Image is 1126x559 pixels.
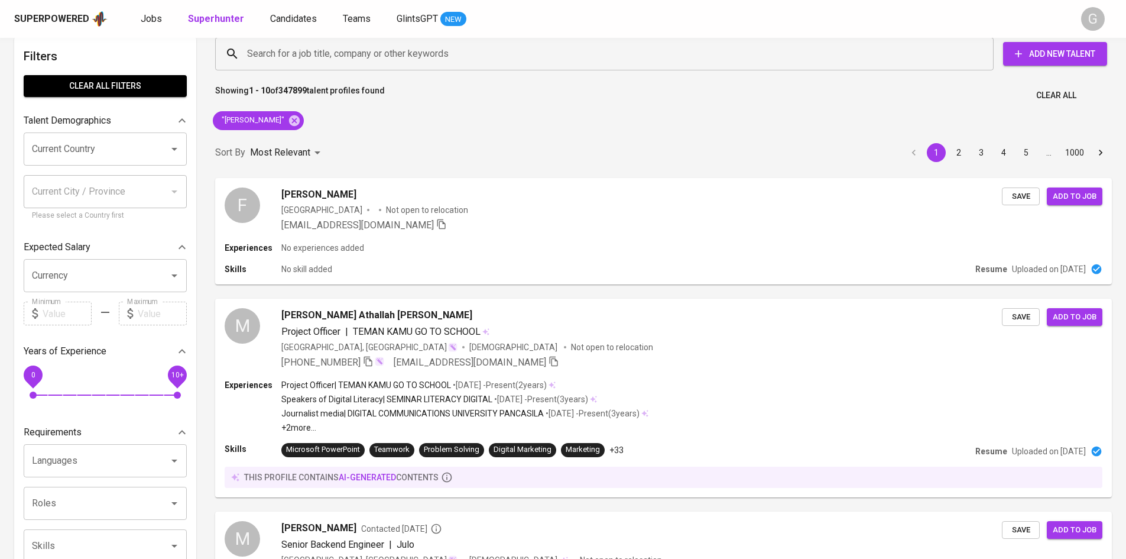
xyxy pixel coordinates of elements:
p: Resume [975,445,1007,457]
div: Superpowered [14,12,89,26]
a: Teams [343,12,373,27]
p: Experiences [225,242,281,254]
div: [GEOGRAPHIC_DATA] [281,204,362,216]
button: Open [166,267,183,284]
img: app logo [92,10,108,28]
div: … [1039,147,1058,159]
span: Save [1008,311,1034,324]
span: Add to job [1053,311,1096,324]
button: Go to page 5 [1017,143,1036,162]
p: Experiences [225,379,281,391]
span: [EMAIL_ADDRESS][DOMAIN_NAME] [281,219,434,231]
p: • [DATE] - Present ( 2 years ) [451,379,547,391]
button: Go to page 2 [949,143,968,162]
button: Add New Talent [1003,42,1107,66]
span: NEW [440,14,466,25]
p: • [DATE] - Present ( 3 years ) [544,408,640,419]
b: Superhunter [188,13,244,24]
span: Project Officer [281,326,340,337]
span: Candidates [270,13,317,24]
button: Clear All filters [24,75,187,97]
p: this profile contains contents [244,471,439,483]
a: Candidates [270,12,319,27]
p: Resume [975,263,1007,275]
p: Talent Demographics [24,114,111,128]
div: G [1081,7,1105,31]
p: Uploaded on [DATE] [1012,263,1086,275]
div: Problem Solving [424,444,479,455]
div: Expected Salary [24,235,187,259]
h6: Filters [24,47,187,66]
span: [DEMOGRAPHIC_DATA] [469,341,559,353]
button: Open [166,453,183,469]
button: Clear All [1031,85,1081,106]
p: Not open to relocation [571,341,653,353]
span: Save [1008,524,1034,537]
span: Clear All filters [33,79,177,93]
span: Clear All [1036,88,1076,103]
span: | [345,325,348,339]
p: Sort By [215,146,245,160]
nav: pagination navigation [903,143,1112,162]
p: Skills [225,443,281,455]
span: [PHONE_NUMBER] [281,357,361,368]
button: Add to job [1047,188,1102,206]
p: Not open to relocation [386,204,468,216]
span: Teams [343,13,371,24]
span: Add to job [1053,524,1096,537]
div: Years of Experience [24,340,187,363]
p: +33 [609,444,624,456]
div: Requirements [24,421,187,444]
div: M [225,308,260,344]
a: Jobs [141,12,164,27]
button: Go to next page [1091,143,1110,162]
input: Value [138,302,187,325]
p: Years of Experience [24,344,106,358]
span: AI-generated [339,473,396,482]
p: Expected Salary [24,240,90,254]
button: Open [166,538,183,554]
div: Microsoft PowerPoint [286,444,360,455]
span: [PERSON_NAME] Athallah [PERSON_NAME] [281,308,472,322]
span: | [389,538,392,552]
span: Add to job [1053,190,1096,203]
div: [GEOGRAPHIC_DATA], [GEOGRAPHIC_DATA] [281,341,457,353]
span: 0 [31,371,35,379]
button: Add to job [1047,521,1102,539]
div: Marketing [566,444,600,455]
button: Save [1002,308,1040,327]
svg: By Batam recruiter [430,523,442,535]
p: Skills [225,263,281,275]
div: Teamwork [374,444,410,455]
p: Showing of talent profiles found [215,85,385,106]
p: +2 more ... [281,422,648,434]
p: • [DATE] - Present ( 3 years ) [492,393,588,405]
button: Save [1002,188,1040,206]
p: Uploaded on [DATE] [1012,445,1086,457]
p: Speakers of Digital Literacy | SEMINAR LITERACY DIGITAL [281,393,492,405]
span: GlintsGPT [397,13,438,24]
span: Add New Talent [1013,47,1098,62]
div: Digital Marketing [494,444,551,455]
b: 347899 [278,86,307,95]
span: [EMAIL_ADDRESS][DOMAIN_NAME] [394,357,546,368]
img: magic_wand.svg [375,357,384,366]
a: M[PERSON_NAME] Athallah [PERSON_NAME]Project Officer|TEMAN KAMU GO TO SCHOOL[GEOGRAPHIC_DATA], [G... [215,299,1112,497]
button: Go to page 1000 [1062,143,1088,162]
span: TEMAN KAMU GO TO SCHOOL [353,326,481,337]
span: Julo [397,539,414,550]
span: Jobs [141,13,162,24]
a: Superpoweredapp logo [14,10,108,28]
span: 10+ [171,371,183,379]
p: Project Officer | TEMAN KAMU GO TO SCHOOL [281,379,451,391]
p: No experiences added [281,242,364,254]
input: Value [43,302,92,325]
span: [PERSON_NAME] [281,188,356,202]
div: "[PERSON_NAME]" [213,111,304,130]
a: GlintsGPT NEW [397,12,466,27]
button: Open [166,141,183,157]
span: Senior Backend Engineer [281,539,384,550]
span: Contacted [DATE] [361,523,442,535]
div: Talent Demographics [24,109,187,133]
button: Go to page 3 [972,143,991,162]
